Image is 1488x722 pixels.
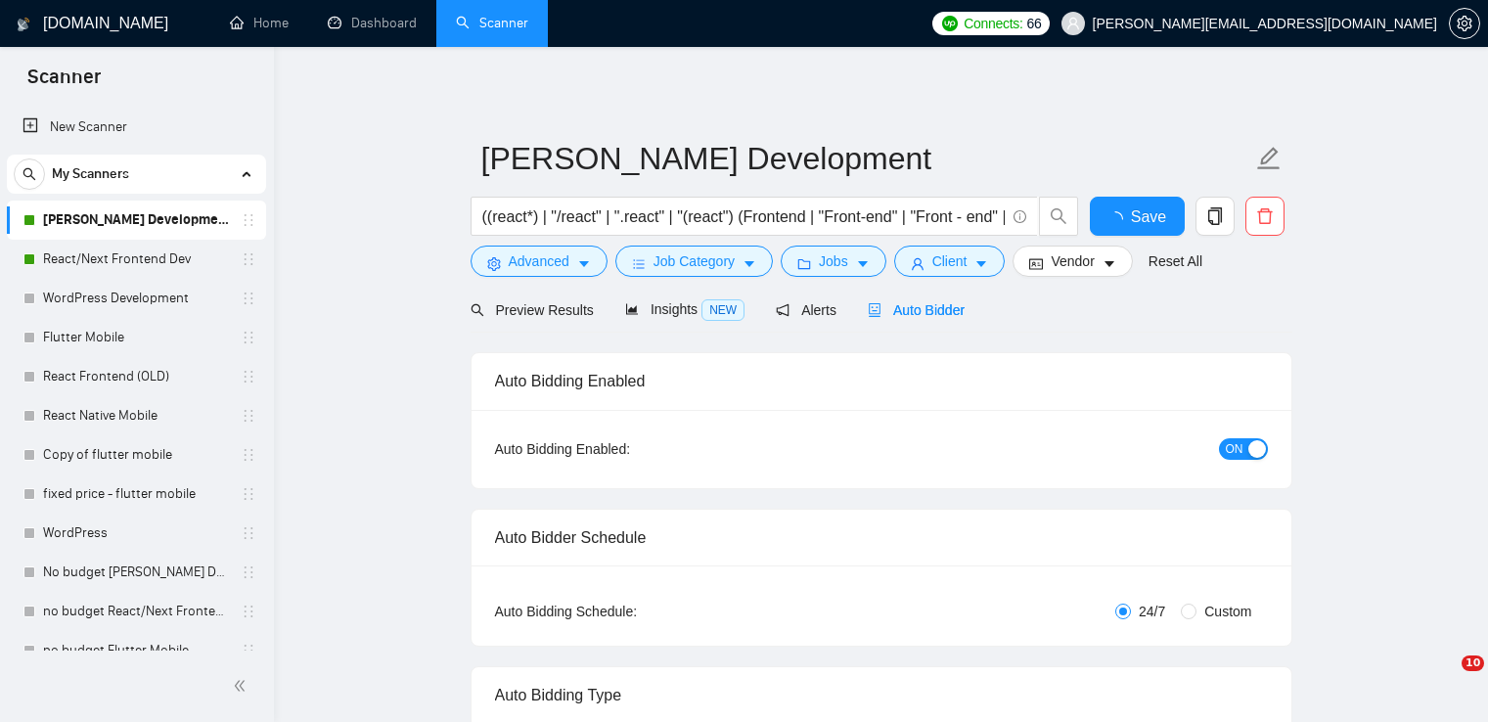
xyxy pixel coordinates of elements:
[43,553,229,592] a: No budget [PERSON_NAME] Development
[1196,207,1234,225] span: copy
[456,15,528,31] a: searchScanner
[797,256,811,271] span: folder
[1131,601,1173,622] span: 24/7
[241,564,256,580] span: holder
[230,15,289,31] a: homeHome
[1107,211,1131,227] span: loading
[17,9,30,40] img: logo
[43,514,229,553] a: WordPress
[52,155,129,194] span: My Scanners
[233,676,252,696] span: double-left
[7,108,266,147] li: New Scanner
[241,604,256,619] span: holder
[1131,204,1166,229] span: Save
[868,302,965,318] span: Auto Bidder
[241,369,256,384] span: holder
[625,301,744,317] span: Insights
[1449,16,1480,31] a: setting
[14,158,45,190] button: search
[471,302,594,318] span: Preview Results
[43,357,229,396] a: React Frontend (OLD)
[43,631,229,670] a: no budget Flutter Mobile
[12,63,116,104] span: Scanner
[495,510,1268,565] div: Auto Bidder Schedule
[23,108,250,147] a: New Scanner
[743,256,756,271] span: caret-down
[1462,655,1484,671] span: 10
[974,256,988,271] span: caret-down
[1103,256,1116,271] span: caret-down
[1246,207,1284,225] span: delete
[1039,197,1078,236] button: search
[625,302,639,316] span: area-chart
[868,303,881,317] span: robot
[241,408,256,424] span: holder
[1040,207,1077,225] span: search
[43,592,229,631] a: no budget React/Next Frontend Dev
[241,525,256,541] span: holder
[932,250,968,272] span: Client
[495,438,752,460] div: Auto Bidding Enabled:
[1051,250,1094,272] span: Vendor
[487,256,501,271] span: setting
[856,256,870,271] span: caret-down
[942,16,958,31] img: upwork-logo.png
[1450,16,1479,31] span: setting
[509,250,569,272] span: Advanced
[1149,250,1202,272] a: Reset All
[495,601,752,622] div: Auto Bidding Schedule:
[241,212,256,228] span: holder
[328,15,417,31] a: dashboardDashboard
[1421,655,1468,702] iframe: Intercom live chat
[1245,197,1285,236] button: delete
[43,201,229,240] a: [PERSON_NAME] Development
[471,246,608,277] button: settingAdvancedcaret-down
[471,303,484,317] span: search
[776,302,836,318] span: Alerts
[1029,256,1043,271] span: idcard
[776,303,789,317] span: notification
[1196,601,1259,622] span: Custom
[654,250,735,272] span: Job Category
[481,134,1252,183] input: Scanner name...
[1027,13,1042,34] span: 66
[577,256,591,271] span: caret-down
[241,291,256,306] span: holder
[701,299,744,321] span: NEW
[1014,210,1026,223] span: info-circle
[43,396,229,435] a: React Native Mobile
[482,204,1005,229] input: Search Freelance Jobs...
[1195,197,1235,236] button: copy
[43,240,229,279] a: React/Next Frontend Dev
[964,13,1022,34] span: Connects:
[241,486,256,502] span: holder
[1066,17,1080,30] span: user
[43,474,229,514] a: fixed price - flutter mobile
[1256,146,1282,171] span: edit
[781,246,886,277] button: folderJobscaret-down
[241,330,256,345] span: holder
[15,167,44,181] span: search
[819,250,848,272] span: Jobs
[1449,8,1480,39] button: setting
[632,256,646,271] span: bars
[495,353,1268,409] div: Auto Bidding Enabled
[1013,246,1132,277] button: idcardVendorcaret-down
[43,318,229,357] a: Flutter Mobile
[1226,438,1243,460] span: ON
[1090,197,1185,236] button: Save
[241,447,256,463] span: holder
[894,246,1006,277] button: userClientcaret-down
[241,251,256,267] span: holder
[615,246,773,277] button: barsJob Categorycaret-down
[43,435,229,474] a: Copy of flutter mobile
[911,256,924,271] span: user
[43,279,229,318] a: WordPress Development
[241,643,256,658] span: holder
